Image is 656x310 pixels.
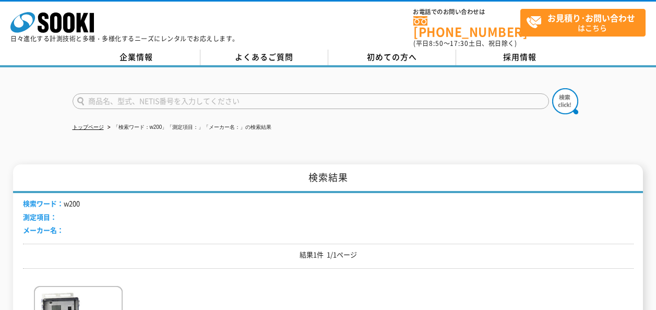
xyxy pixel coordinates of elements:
[23,249,634,260] p: 結果1件 1/1ページ
[23,212,57,222] span: 測定項目：
[367,51,417,63] span: 初めての方へ
[73,50,200,65] a: 企業情報
[10,35,239,42] p: 日々進化する計測技術と多種・多様化するニーズにレンタルでお応えします。
[73,124,104,130] a: トップページ
[456,50,584,65] a: 採用情報
[200,50,328,65] a: よくあるご質問
[105,122,272,133] li: 「検索ワード：w200」「測定項目：」「メーカー名：」の検索結果
[450,39,469,48] span: 17:30
[552,88,578,114] img: btn_search.png
[23,225,64,235] span: メーカー名：
[526,9,645,35] span: はこちら
[23,198,64,208] span: 検索ワード：
[413,39,517,48] span: (平日 ～ 土日、祝日除く)
[547,11,635,24] strong: お見積り･お問い合わせ
[413,16,520,38] a: [PHONE_NUMBER]
[429,39,444,48] span: 8:50
[23,198,80,209] li: w200
[328,50,456,65] a: 初めての方へ
[13,164,643,193] h1: 検索結果
[520,9,646,37] a: お見積り･お問い合わせはこちら
[73,93,549,109] input: 商品名、型式、NETIS番号を入力してください
[413,9,520,15] span: お電話でのお問い合わせは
